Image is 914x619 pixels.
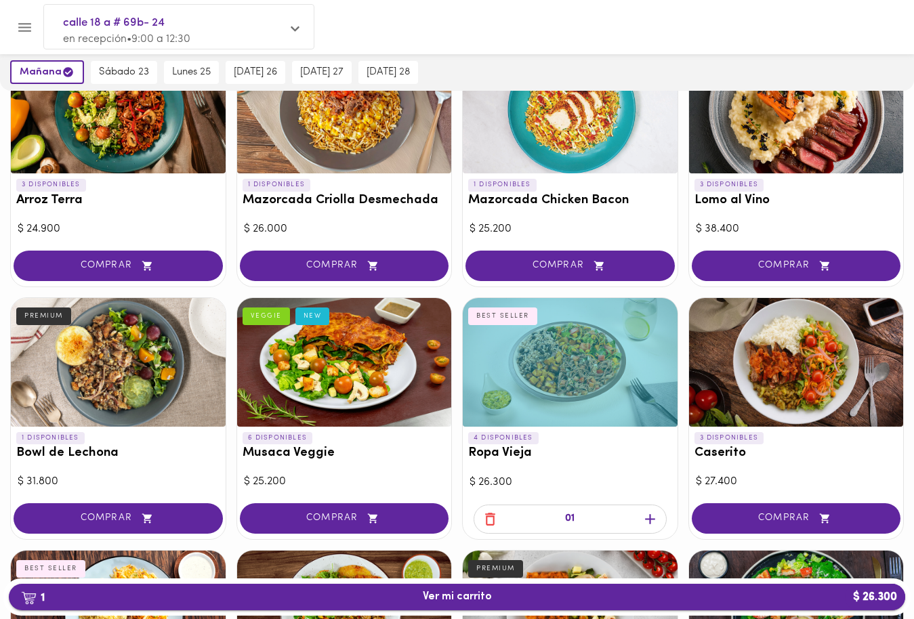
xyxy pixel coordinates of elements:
button: COMPRAR [14,503,223,534]
span: lunes 25 [172,66,211,79]
div: $ 38.400 [696,221,897,237]
p: 1 DISPONIBLES [16,432,85,444]
div: Caserito [689,298,904,427]
button: COMPRAR [465,251,675,281]
div: BEST SELLER [16,560,85,578]
span: Ver mi carrito [423,591,492,603]
button: COMPRAR [14,251,223,281]
button: COMPRAR [692,503,901,534]
div: $ 24.900 [18,221,219,237]
div: Lomo al Vino [689,45,904,173]
div: $ 31.800 [18,474,219,490]
span: en recepción • 9:00 a 12:30 [63,34,190,45]
h3: Bowl de Lechona [16,446,220,461]
div: PREMIUM [468,560,523,578]
span: COMPRAR [30,513,206,524]
div: Ropa Vieja [463,298,678,427]
div: PREMIUM [16,307,71,325]
div: Arroz Terra [11,45,226,173]
span: sábado 23 [99,66,149,79]
div: $ 26.300 [470,475,671,490]
h3: Mazorcada Criolla Desmechada [243,194,446,208]
span: COMPRAR [709,513,884,524]
h3: Caserito [694,446,898,461]
button: sábado 23 [91,61,157,84]
button: [DATE] 27 [292,61,352,84]
p: 1 DISPONIBLES [468,179,537,191]
b: 1 [13,589,53,606]
span: COMPRAR [257,260,432,272]
div: Mazorcada Chicken Bacon [463,45,678,173]
div: BEST SELLER [468,307,537,325]
p: 3 DISPONIBLES [694,432,764,444]
button: COMPRAR [240,251,449,281]
button: Menu [8,11,41,44]
span: COMPRAR [482,260,658,272]
p: 6 DISPONIBLES [243,432,313,444]
p: 3 DISPONIBLES [16,179,86,191]
div: $ 26.000 [244,221,445,237]
iframe: Messagebird Livechat Widget [835,540,900,605]
div: $ 25.200 [470,221,671,237]
button: mañana [10,60,84,84]
h3: Lomo al Vino [694,194,898,208]
div: Mazorcada Criolla Desmechada [237,45,452,173]
div: NEW [295,307,330,325]
p: 4 DISPONIBLES [468,432,539,444]
h3: Arroz Terra [16,194,220,208]
span: COMPRAR [30,260,206,272]
div: Bowl de Lechona [11,298,226,427]
span: mañana [20,66,75,79]
div: $ 25.200 [244,474,445,490]
button: lunes 25 [164,61,219,84]
div: VEGGIE [243,307,290,325]
h3: Musaca Veggie [243,446,446,461]
h3: Ropa Vieja [468,446,672,461]
button: [DATE] 26 [226,61,285,84]
p: 01 [565,511,575,527]
span: [DATE] 26 [234,66,277,79]
button: [DATE] 28 [358,61,418,84]
div: Musaca Veggie [237,298,452,427]
span: [DATE] 28 [367,66,410,79]
p: 3 DISPONIBLES [694,179,764,191]
p: 1 DISPONIBLES [243,179,311,191]
span: COMPRAR [257,513,432,524]
span: COMPRAR [709,260,884,272]
button: COMPRAR [692,251,901,281]
button: 1Ver mi carrito$ 26.300 [9,584,905,610]
span: [DATE] 27 [300,66,344,79]
span: calle 18 a # 69b- 24 [63,14,281,32]
div: $ 27.400 [696,474,897,490]
img: cart.png [21,591,37,605]
h3: Mazorcada Chicken Bacon [468,194,672,208]
button: COMPRAR [240,503,449,534]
